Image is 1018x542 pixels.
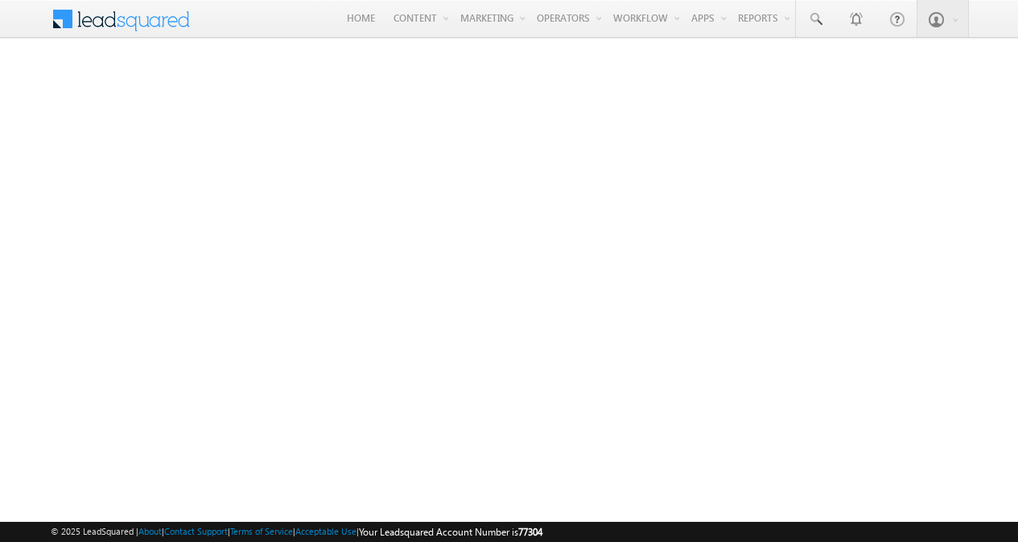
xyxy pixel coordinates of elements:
a: Acceptable Use [295,526,357,536]
span: 77304 [518,526,542,538]
span: © 2025 LeadSquared | | | | | [51,524,542,540]
a: About [138,526,162,536]
a: Terms of Service [230,526,293,536]
a: Contact Support [164,526,228,536]
span: Your Leadsquared Account Number is [359,526,542,538]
